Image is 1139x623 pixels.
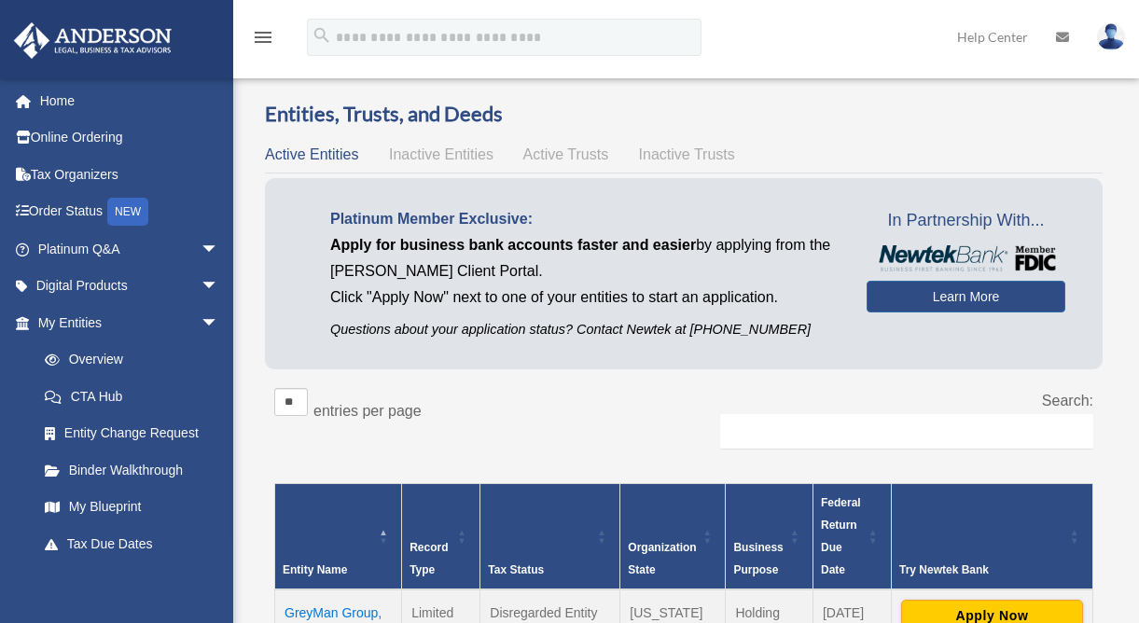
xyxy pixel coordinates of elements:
[733,541,783,576] span: Business Purpose
[201,304,238,342] span: arrow_drop_down
[26,451,238,489] a: Binder Walkthrough
[899,559,1064,581] div: Try Newtek Bank
[330,237,696,253] span: Apply for business bank accounts faster and easier
[201,230,238,269] span: arrow_drop_down
[1042,393,1093,408] label: Search:
[252,33,274,48] a: menu
[639,146,735,162] span: Inactive Trusts
[330,206,839,232] p: Platinum Member Exclusive:
[107,198,148,226] div: NEW
[275,483,402,589] th: Entity Name: Activate to invert sorting
[410,541,448,576] span: Record Type
[13,193,247,231] a: Order StatusNEW
[891,483,1092,589] th: Try Newtek Bank : Activate to sort
[523,146,609,162] span: Active Trusts
[252,26,274,48] i: menu
[488,563,544,576] span: Tax Status
[402,483,480,589] th: Record Type: Activate to sort
[330,232,839,284] p: by applying from the [PERSON_NAME] Client Portal.
[867,206,1065,236] span: In Partnership With...
[13,230,247,268] a: Platinum Q&Aarrow_drop_down
[13,268,247,305] a: Digital Productsarrow_drop_down
[813,483,891,589] th: Federal Return Due Date: Activate to sort
[313,403,422,419] label: entries per page
[821,496,861,576] span: Federal Return Due Date
[265,100,1103,129] h3: Entities, Trusts, and Deeds
[480,483,620,589] th: Tax Status: Activate to sort
[726,483,813,589] th: Business Purpose: Activate to sort
[13,304,238,341] a: My Entitiesarrow_drop_down
[26,415,238,452] a: Entity Change Request
[312,25,332,46] i: search
[26,525,238,562] a: Tax Due Dates
[1097,23,1125,50] img: User Pic
[330,284,839,311] p: Click "Apply Now" next to one of your entities to start an application.
[26,341,229,379] a: Overview
[13,82,247,119] a: Home
[330,318,839,341] p: Questions about your application status? Contact Newtek at [PHONE_NUMBER]
[283,563,347,576] span: Entity Name
[389,146,493,162] span: Inactive Entities
[13,156,247,193] a: Tax Organizers
[876,245,1056,271] img: NewtekBankLogoSM.png
[628,541,696,576] span: Organization State
[201,268,238,306] span: arrow_drop_down
[867,281,1065,312] a: Learn More
[8,22,177,59] img: Anderson Advisors Platinum Portal
[13,119,247,157] a: Online Ordering
[26,489,238,526] a: My Blueprint
[265,146,358,162] span: Active Entities
[26,378,238,415] a: CTA Hub
[620,483,726,589] th: Organization State: Activate to sort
